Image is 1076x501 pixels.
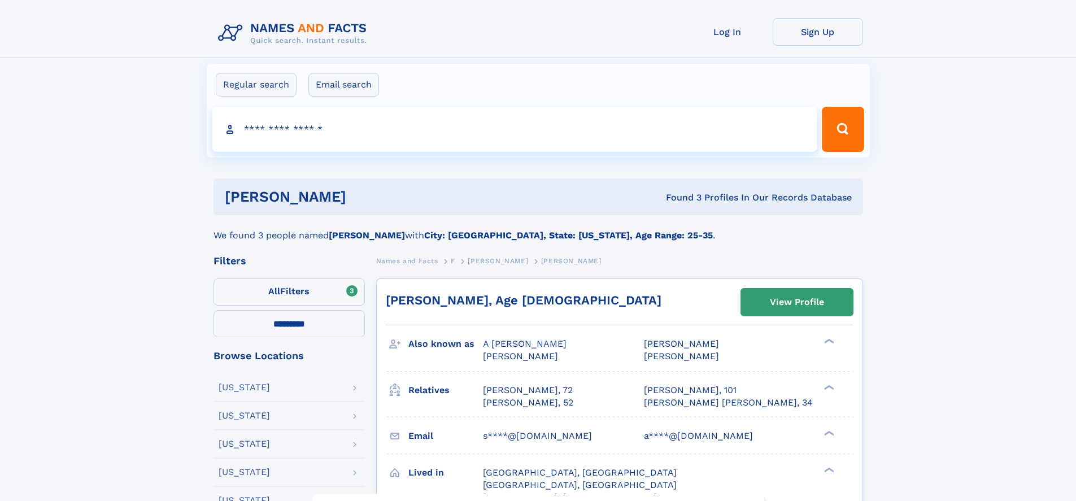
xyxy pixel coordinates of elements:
[682,18,773,46] a: Log In
[770,289,824,315] div: View Profile
[214,278,365,306] label: Filters
[212,107,817,152] input: search input
[408,426,483,446] h3: Email
[225,190,506,204] h1: [PERSON_NAME]
[483,351,558,361] span: [PERSON_NAME]
[483,397,573,409] a: [PERSON_NAME], 52
[821,384,835,391] div: ❯
[408,334,483,354] h3: Also known as
[644,351,719,361] span: [PERSON_NAME]
[483,467,677,478] span: [GEOGRAPHIC_DATA], [GEOGRAPHIC_DATA]
[451,257,455,265] span: F
[483,384,573,397] a: [PERSON_NAME], 72
[214,256,365,266] div: Filters
[214,18,376,49] img: Logo Names and Facts
[408,381,483,400] h3: Relatives
[451,254,455,268] a: F
[506,191,852,204] div: Found 3 Profiles In Our Records Database
[483,480,677,490] span: [GEOGRAPHIC_DATA], [GEOGRAPHIC_DATA]
[821,338,835,345] div: ❯
[483,338,567,349] span: A [PERSON_NAME]
[268,286,280,297] span: All
[214,351,365,361] div: Browse Locations
[386,293,661,307] a: [PERSON_NAME], Age [DEMOGRAPHIC_DATA]
[329,230,405,241] b: [PERSON_NAME]
[308,73,379,97] label: Email search
[408,463,483,482] h3: Lived in
[376,254,438,268] a: Names and Facts
[219,411,270,420] div: [US_STATE]
[219,439,270,448] div: [US_STATE]
[424,230,713,241] b: City: [GEOGRAPHIC_DATA], State: [US_STATE], Age Range: 25-35
[821,429,835,437] div: ❯
[644,397,813,409] a: [PERSON_NAME] [PERSON_NAME], 34
[821,466,835,473] div: ❯
[214,215,863,242] div: We found 3 people named with .
[822,107,864,152] button: Search Button
[468,257,528,265] span: [PERSON_NAME]
[644,384,737,397] a: [PERSON_NAME], 101
[219,468,270,477] div: [US_STATE]
[216,73,297,97] label: Regular search
[219,383,270,392] div: [US_STATE]
[773,18,863,46] a: Sign Up
[644,338,719,349] span: [PERSON_NAME]
[541,257,602,265] span: [PERSON_NAME]
[741,289,853,316] a: View Profile
[468,254,528,268] a: [PERSON_NAME]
